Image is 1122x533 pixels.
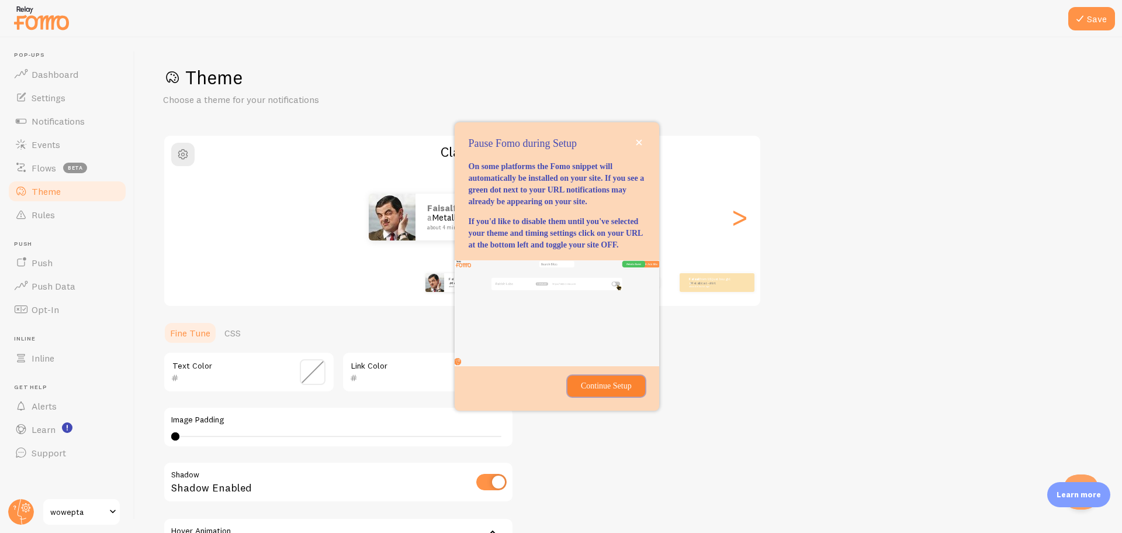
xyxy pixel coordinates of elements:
[163,462,514,504] div: Shadow Enabled
[12,3,71,33] img: fomo-relay-logo-orange.svg
[32,424,56,435] span: Learn
[455,122,659,410] div: Pause Fomo during Setup
[689,286,735,288] small: about 4 minutes ago
[469,216,645,251] p: If you'd like to disable them until you've selected your theme and timing settings click on your ...
[62,422,72,433] svg: <p>Watch New Feature Tutorials!</p>
[425,273,444,292] img: Fomo
[63,163,87,173] span: beta
[164,143,760,161] h2: Classic
[432,212,495,223] a: Metallica t-shirt
[7,86,127,109] a: Settings
[14,384,127,391] span: Get Help
[32,92,65,104] span: Settings
[163,93,444,106] p: Choose a theme for your notifications
[689,277,736,288] p: from US just bought a
[427,202,453,214] strong: Faisal
[7,133,127,156] a: Events
[1064,474,1099,510] iframe: Help Scout Beacon - Open
[14,335,127,343] span: Inline
[42,498,121,526] a: wowepta
[32,68,78,80] span: Dashboard
[171,415,505,425] label: Image Padding
[567,376,645,397] button: Continue Setup
[689,277,699,281] strong: Faisal
[1057,489,1101,500] p: Learn more
[7,109,127,133] a: Notifications
[633,136,645,149] button: close,
[32,352,54,364] span: Inline
[32,280,75,292] span: Push Data
[574,380,638,392] p: Continue Setup
[7,394,127,418] a: Alerts
[14,240,127,248] span: Push
[7,346,127,370] a: Inline
[449,277,459,281] strong: Faisal
[469,161,645,208] p: On some platforms the Fomo snippet will automatically be installed on your site. If you see a gre...
[469,136,645,152] p: Pause Fomo during Setup
[32,209,55,221] span: Rules
[32,115,85,127] span: Notifications
[7,63,127,86] a: Dashboard
[7,203,127,226] a: Rules
[7,156,127,180] a: Flows beta
[32,185,61,197] span: Theme
[427,204,544,231] p: from US just bought a
[7,274,127,298] a: Push Data
[32,400,57,412] span: Alerts
[32,162,56,174] span: Flows
[7,251,127,274] a: Push
[7,441,127,465] a: Support
[7,180,127,203] a: Theme
[369,194,415,240] img: Fomo
[32,447,66,459] span: Support
[7,298,127,321] a: Opt-In
[50,505,106,519] span: wowepta
[163,321,217,345] a: Fine Tune
[32,257,53,269] span: Push
[14,51,127,59] span: Pop-ups
[163,66,1094,90] h1: Theme
[32,304,59,315] span: Opt-In
[732,175,746,259] div: Next slide
[217,321,248,345] a: CSS
[1047,482,1110,507] div: Learn more
[451,280,476,285] a: Metallica t-shirt
[691,280,716,285] a: Metallica t-shirt
[427,225,541,231] small: about 4 minutes ago
[7,418,127,441] a: Learn
[449,286,494,288] small: about 4 minutes ago
[449,277,496,288] p: from US just bought a
[32,139,60,150] span: Events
